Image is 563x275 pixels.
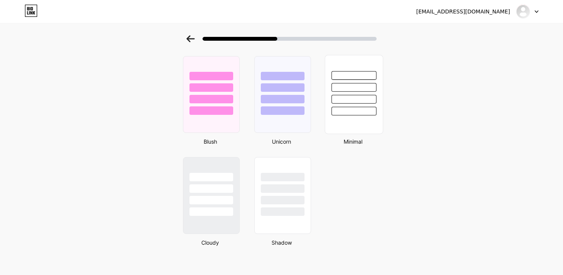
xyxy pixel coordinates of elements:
div: Shadow [252,239,311,247]
div: [EMAIL_ADDRESS][DOMAIN_NAME] [416,8,510,16]
div: Cloudy [181,239,240,247]
div: Minimal [323,137,382,146]
div: Blush [181,137,240,146]
div: Unicorn [252,137,311,146]
img: hilaro [516,4,530,19]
